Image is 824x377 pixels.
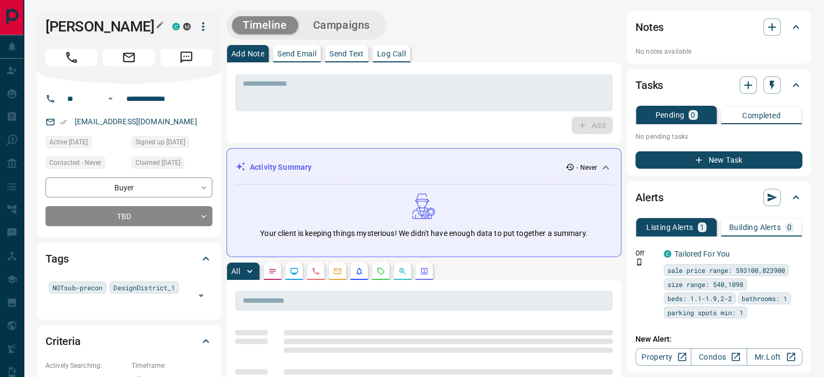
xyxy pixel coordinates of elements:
[46,361,126,370] p: Actively Searching:
[667,293,732,304] span: beds: 1.1-1.9,2-2
[635,248,657,258] p: Off
[667,307,743,318] span: parking spots min: 1
[46,333,81,350] h2: Criteria
[747,348,802,366] a: Mr.Loft
[635,184,802,210] div: Alerts
[160,49,212,66] span: Message
[576,163,597,172] p: - Never
[46,49,98,66] span: Call
[398,267,407,276] svg: Opportunities
[60,118,67,126] svg: Email Verified
[333,267,342,276] svg: Emails
[635,151,802,169] button: New Task
[46,206,212,226] div: TBD
[250,162,312,173] p: Activity Summary
[667,279,743,290] span: size range: 540,1098
[655,111,684,119] p: Pending
[46,328,212,354] div: Criteria
[691,348,747,366] a: Condos
[172,23,180,30] div: condos.ca
[75,117,197,126] a: [EMAIL_ADDRESS][DOMAIN_NAME]
[635,18,664,36] h2: Notes
[742,293,787,304] span: bathrooms: 1
[260,228,587,239] p: Your client is keeping things mysterious! We didn't have enough data to put together a summary.
[635,258,643,266] svg: Push Notification Only
[420,267,429,276] svg: Agent Actions
[49,137,88,148] span: Active [DATE]
[232,16,298,34] button: Timeline
[53,282,102,293] span: NOTsub-precon
[377,267,385,276] svg: Requests
[231,50,264,57] p: Add Note
[302,16,381,34] button: Campaigns
[193,288,209,303] button: Open
[103,49,155,66] span: Email
[46,246,212,272] div: Tags
[135,137,185,148] span: Signed up [DATE]
[635,189,664,206] h2: Alerts
[46,18,156,35] h1: [PERSON_NAME]
[635,348,691,366] a: Property
[329,50,364,57] p: Send Text
[674,250,730,258] a: Tailored For You
[49,157,101,168] span: Contacted - Never
[132,361,212,370] p: Timeframe:
[635,334,802,345] p: New Alert:
[667,265,785,276] span: sale price range: 593100,823900
[646,223,693,231] p: Listing Alerts
[312,267,320,276] svg: Calls
[277,50,316,57] p: Send Email
[135,157,180,168] span: Claimed [DATE]
[183,23,191,30] div: mrloft.ca
[664,250,671,258] div: condos.ca
[700,223,704,231] p: 1
[132,136,212,151] div: Wed Jan 20 2016
[691,111,695,119] p: 0
[355,267,364,276] svg: Listing Alerts
[635,72,802,98] div: Tasks
[46,177,212,197] div: Buyer
[46,136,126,151] div: Sat Feb 19 2022
[377,50,406,57] p: Log Call
[132,157,212,172] div: Thu Jan 21 2016
[635,129,802,145] p: No pending tasks
[104,92,117,105] button: Open
[231,267,240,275] p: All
[635,14,802,40] div: Notes
[742,112,781,119] p: Completed
[113,282,175,293] span: DesignDistrict_1
[268,267,277,276] svg: Notes
[729,223,781,231] p: Building Alerts
[290,267,299,276] svg: Lead Browsing Activity
[635,47,802,56] p: No notes available
[236,157,612,177] div: Activity Summary- Never
[787,223,791,231] p: 0
[635,76,663,94] h2: Tasks
[46,250,68,267] h2: Tags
